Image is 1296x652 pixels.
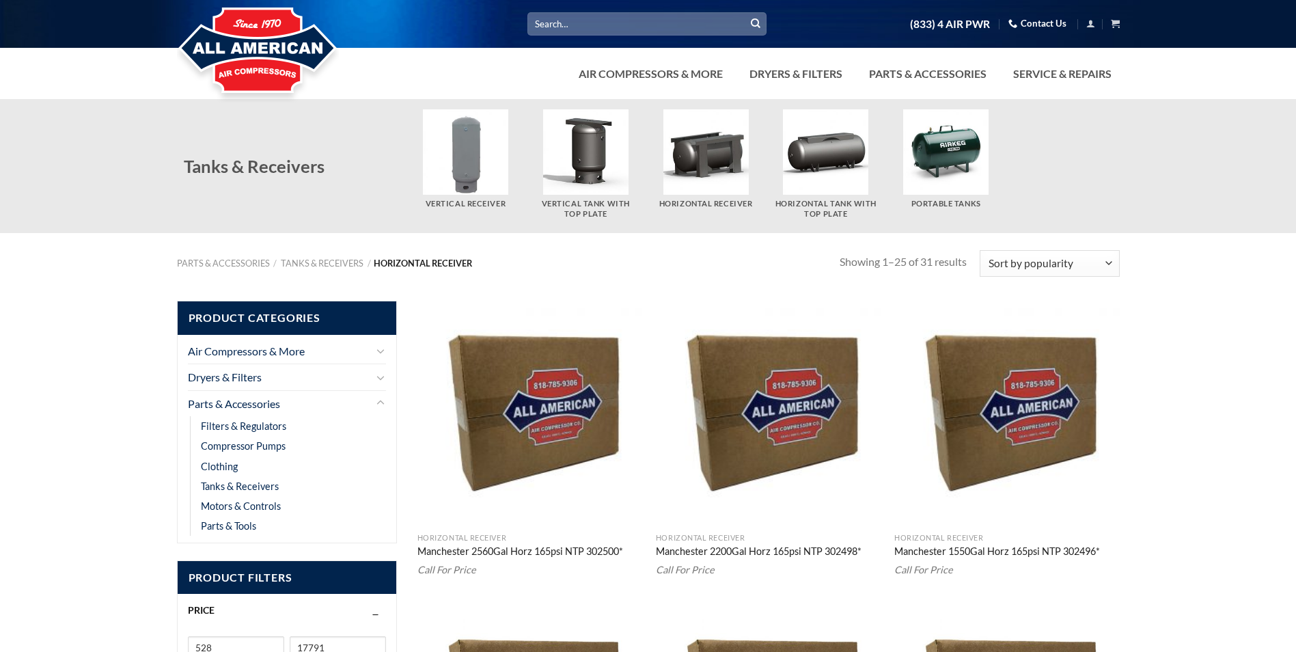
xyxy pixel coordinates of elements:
[893,199,999,209] h5: Portable Tanks
[656,545,861,560] a: Manchester 2200Gal Horz 165psi NTP 302498*
[903,109,989,195] img: Portable Tanks
[201,416,286,436] a: Filters & Regulators
[188,338,372,364] a: Air Compressors & More
[412,199,519,209] h5: Vertical Receiver
[783,109,868,195] img: Horizontal Tank With Top Plate
[894,545,1100,560] a: Manchester 1550Gal Horz 165psi NTP 302496*
[894,564,953,575] em: Call For Price
[375,342,386,359] button: Toggle
[375,369,386,385] button: Toggle
[652,199,759,209] h5: Horizontal Receiver
[417,545,623,560] a: Manchester 2560Gal Horz 165psi NTP 302500*
[861,60,995,87] a: Parts & Accessories
[893,109,999,209] a: Visit product category Portable Tanks
[773,109,879,219] a: Visit product category Horizontal Tank With Top Plate
[570,60,731,87] a: Air Compressors & More
[910,12,990,36] a: (833) 4 AIR PWR
[201,436,286,456] a: Compressor Pumps
[188,604,215,616] span: Price
[412,109,519,209] a: Visit product category Vertical Receiver
[894,534,1120,543] p: Horizontal Receiver
[980,250,1119,277] select: Shop order
[184,155,413,178] h2: Tanks & Receivers
[840,253,967,271] p: Showing 1–25 of 31 results
[1086,15,1095,32] a: Login
[1005,60,1120,87] a: Service & Repairs
[745,14,766,34] button: Submit
[201,457,238,476] a: Clothing
[178,301,397,335] span: Product Categories
[656,564,715,575] em: Call For Price
[417,534,643,543] p: Horizontal Receiver
[273,258,277,269] span: /
[532,109,639,219] a: Visit product category Vertical Tank With Top Plate
[201,496,281,516] a: Motors & Controls
[201,476,279,496] a: Tanks & Receivers
[201,516,256,536] a: Parts & Tools
[417,301,643,526] img: Placeholder
[656,301,881,526] img: Placeholder
[663,109,749,195] img: Horizontal Receiver
[773,199,879,219] h5: Horizontal Tank With Top Plate
[656,534,881,543] p: Horizontal Receiver
[417,564,476,575] em: Call For Price
[375,395,386,411] button: Toggle
[423,109,508,195] img: Vertical Receiver
[527,12,767,35] input: Search…
[894,301,1120,526] img: Placeholder
[281,258,363,269] a: Tanks & Receivers
[177,258,270,269] a: Parts & Accessories
[532,199,639,219] h5: Vertical Tank With Top Plate
[741,60,851,87] a: Dryers & Filters
[177,258,840,269] nav: Horizontal Receiver
[188,391,372,417] a: Parts & Accessories
[652,109,759,209] a: Visit product category Horizontal Receiver
[188,364,372,390] a: Dryers & Filters
[1008,13,1066,34] a: Contact Us
[368,258,371,269] span: /
[178,561,397,595] span: Product Filters
[543,109,629,195] img: Vertical Tank With Top Plate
